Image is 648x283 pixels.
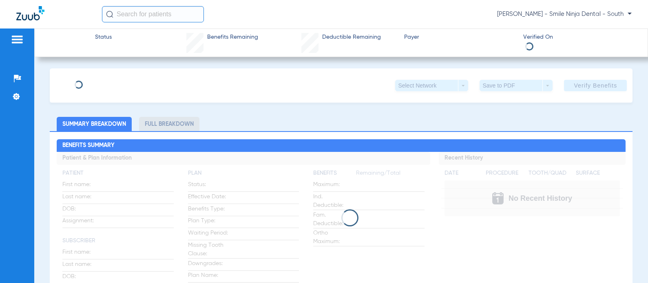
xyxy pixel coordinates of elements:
li: Summary Breakdown [57,117,132,131]
img: Zuub Logo [16,6,44,20]
input: Search for patients [102,6,204,22]
img: hamburger-icon [11,35,24,44]
span: Status [95,33,112,42]
span: Verified On [523,33,635,42]
span: Payer [404,33,516,42]
img: Search Icon [106,11,113,18]
li: Full Breakdown [139,117,199,131]
span: Deductible Remaining [322,33,381,42]
h2: Benefits Summary [57,139,626,152]
span: Benefits Remaining [207,33,258,42]
span: [PERSON_NAME] - Smile Ninja Dental - South [497,10,632,18]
